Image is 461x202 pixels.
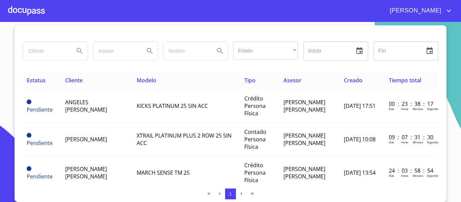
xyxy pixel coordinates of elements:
[413,107,423,111] p: Minutos
[163,42,209,60] input: search
[142,43,158,59] button: Search
[65,165,107,180] span: [PERSON_NAME] [PERSON_NAME]
[385,5,453,16] button: account of current user
[401,107,408,111] p: Horas
[389,77,421,84] span: Tiempo total
[27,133,31,138] span: Pendiente
[427,174,439,177] p: Segundos
[427,140,439,144] p: Segundos
[27,77,46,84] span: Estatus
[27,99,31,104] span: Pendiente
[401,174,408,177] p: Horas
[344,136,376,143] span: [DATE] 10:08
[389,100,434,108] p: 00 : 23 : 38 : 17
[137,102,208,110] span: KICKS PLATINUM 25 SIN ACC
[137,77,156,84] span: Modelo
[344,169,376,176] span: [DATE] 13:54
[283,165,325,180] span: [PERSON_NAME] [PERSON_NAME]
[389,167,434,174] p: 24 : 03 : 58 : 54
[65,77,83,84] span: Cliente
[244,162,266,184] span: Crédito Persona Física
[244,77,255,84] span: Tipo
[27,166,31,171] span: Pendiente
[283,98,325,113] span: [PERSON_NAME] [PERSON_NAME]
[401,140,408,144] p: Horas
[65,98,107,113] span: ANGELES [PERSON_NAME]
[137,169,190,176] span: MARCH SENSE TM 25
[229,191,232,196] span: 1
[23,42,69,60] input: search
[389,107,394,111] p: Dias
[413,140,423,144] p: Minutos
[212,43,228,59] button: Search
[344,77,362,84] span: Creado
[27,173,53,180] span: Pendiente
[344,102,376,110] span: [DATE] 17:51
[283,77,301,84] span: Asesor
[233,41,298,60] div: ​
[27,139,53,147] span: Pendiente
[93,42,139,60] input: search
[283,132,325,147] span: [PERSON_NAME] [PERSON_NAME]
[427,107,439,111] p: Segundos
[389,174,394,177] p: Dias
[385,5,445,16] span: [PERSON_NAME]
[65,136,107,143] span: [PERSON_NAME]
[72,43,88,59] button: Search
[244,128,266,150] span: Contado Persona Física
[137,132,232,147] span: XTRAIL PLATINUM PLUS 2 ROW 25 SIN ACC
[244,95,266,117] span: Crédito Persona Física
[389,140,394,144] p: Dias
[413,174,423,177] p: Minutos
[27,106,53,113] span: Pendiente
[225,189,236,199] button: 1
[389,134,434,141] p: 09 : 07 : 31 : 30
